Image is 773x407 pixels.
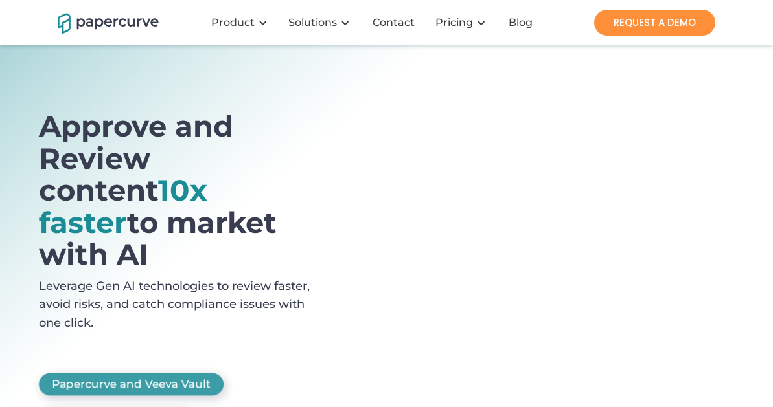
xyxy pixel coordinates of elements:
[435,16,473,29] a: Pricing
[39,277,310,339] p: Leverage Gen AI technologies to review faster, avoid risks, and catch compliance issues with one ...
[594,10,715,36] a: REQUEST A DEMO
[288,16,337,29] div: Solutions
[509,16,533,29] div: Blog
[39,110,310,270] h1: Approve and Review content to market with AI
[58,11,142,34] a: home
[203,3,281,42] div: Product
[281,3,363,42] div: Solutions
[363,16,428,29] a: Contact
[39,172,207,240] span: 10x faster
[39,110,310,364] a: open lightbox
[211,16,255,29] div: Product
[373,16,415,29] div: Contact
[499,16,546,29] a: Blog
[39,373,224,395] a: Papercurve and Veeva Vault
[428,3,499,42] div: Pricing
